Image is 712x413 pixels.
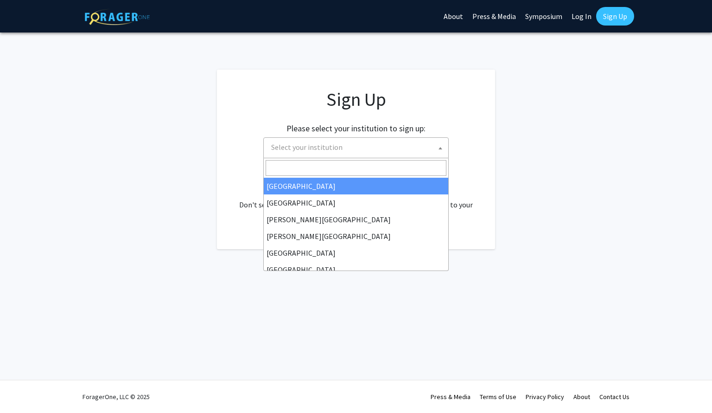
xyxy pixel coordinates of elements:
[573,393,590,401] a: About
[266,160,446,176] input: Search
[480,393,516,401] a: Terms of Use
[264,245,448,261] li: [GEOGRAPHIC_DATA]
[264,211,448,228] li: [PERSON_NAME][GEOGRAPHIC_DATA]
[263,137,449,158] span: Select your institution
[526,393,564,401] a: Privacy Policy
[264,178,448,194] li: [GEOGRAPHIC_DATA]
[264,261,448,278] li: [GEOGRAPHIC_DATA]
[7,371,39,406] iframe: Chat
[235,177,477,221] div: Already have an account? . Don't see your institution? about bringing ForagerOne to your institut...
[271,142,343,152] span: Select your institution
[286,123,426,134] h2: Please select your institution to sign up:
[431,393,470,401] a: Press & Media
[264,228,448,245] li: [PERSON_NAME][GEOGRAPHIC_DATA]
[596,7,634,26] a: Sign Up
[235,88,477,110] h1: Sign Up
[85,9,150,25] img: ForagerOne Logo
[264,194,448,211] li: [GEOGRAPHIC_DATA]
[599,393,629,401] a: Contact Us
[267,138,448,157] span: Select your institution
[83,381,150,413] div: ForagerOne, LLC © 2025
